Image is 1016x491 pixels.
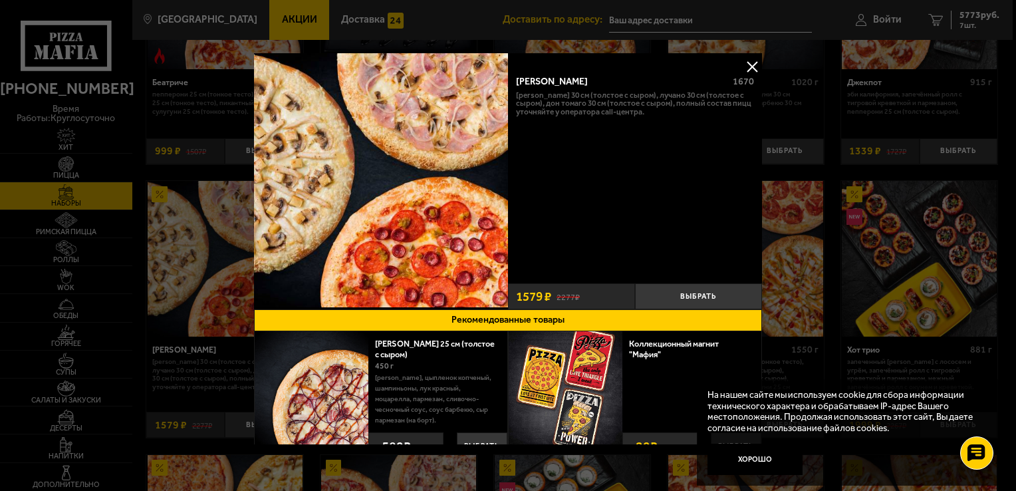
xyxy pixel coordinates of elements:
a: [PERSON_NAME] 25 см (толстое с сыром) [375,339,495,359]
a: Коллекционный магнит "Мафия" [629,339,719,359]
span: 1670 [733,76,754,87]
button: Выбрать [635,283,762,309]
s: 2277 ₽ [557,291,580,302]
strong: 589 ₽ [378,433,414,460]
button: Хорошо [707,444,803,476]
p: [PERSON_NAME], цыпленок копченый, шампиньоны, лук красный, моцарелла, пармезан, сливочно-чесночны... [375,373,497,426]
span: 1579 ₽ [516,290,551,303]
p: [PERSON_NAME] 30 см (толстое с сыром), Лучано 30 см (толстое с сыром), Дон Томаго 30 см (толстое ... [516,91,754,116]
button: Рекомендованные товары [254,309,762,331]
a: Хет Трик [254,53,508,309]
p: На нашем сайте мы используем cookie для сбора информации технического характера и обрабатываем IP... [707,389,983,433]
button: Выбрать [457,432,507,460]
span: 450 г [375,361,394,371]
img: Хет Трик [254,53,508,307]
strong: 29 ₽ [632,433,661,460]
div: [PERSON_NAME] [516,76,723,87]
